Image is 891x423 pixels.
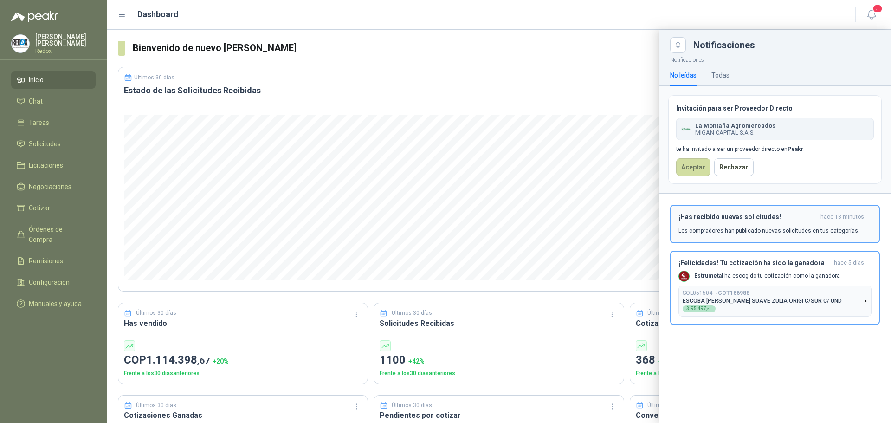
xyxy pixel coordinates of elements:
[683,298,842,304] p: ESCOBA [PERSON_NAME] SUAVE ZULIA ORIGI C/SUR C/ UND
[29,203,50,213] span: Cotizar
[11,156,96,174] a: Licitaciones
[714,158,754,176] button: Rechazar
[11,199,96,217] a: Cotizar
[11,114,96,131] a: Tareas
[678,259,830,267] h3: ¡Felicidades! Tu cotización ha sido la ganadora
[11,178,96,195] a: Negociaciones
[676,158,710,176] button: Aceptar
[11,92,96,110] a: Chat
[11,295,96,312] a: Manuales y ayuda
[29,224,87,245] span: Órdenes de Compra
[29,160,63,170] span: Licitaciones
[872,4,883,13] span: 3
[678,227,859,235] p: Los compradores han publicado nuevas solicitudes en tus categorías.
[820,213,864,221] span: hace 13 minutos
[35,48,96,54] p: Redox
[137,8,179,21] h1: Dashboard
[706,307,712,311] span: ,50
[29,182,71,192] span: Negociaciones
[670,205,880,243] button: ¡Has recibido nuevas solicitudes!hace 13 minutos Los compradores han publicado nuevas solicitudes...
[718,290,749,296] b: COT166988
[695,129,775,136] span: MIGAN CAPITAL S.A.S.
[695,122,775,129] span: La Montaña Agromercados
[11,135,96,153] a: Solicitudes
[11,11,58,22] img: Logo peakr
[35,33,96,46] p: [PERSON_NAME] [PERSON_NAME]
[788,146,803,152] b: Peakr
[683,305,716,312] div: $
[670,70,697,80] div: No leídas
[694,273,723,279] b: Estrumetal
[29,117,49,128] span: Tareas
[691,306,712,311] span: 95.497
[29,139,61,149] span: Solicitudes
[863,7,880,23] button: 3
[676,103,874,113] h3: Invitación para ser Proveedor Directo
[680,124,691,135] img: Company Logo
[683,290,749,297] p: SOL051504 →
[679,271,689,281] img: Company Logo
[11,71,96,89] a: Inicio
[11,252,96,270] a: Remisiones
[659,53,891,65] p: Notificaciones
[694,272,840,280] p: ha escogido tu cotización como la ganadora
[670,251,880,325] button: ¡Felicidades! Tu cotización ha sido la ganadorahace 5 días Company LogoEstrumetal ha escogido tu ...
[12,35,29,52] img: Company Logo
[678,286,872,317] button: SOL051504→COT166988ESCOBA [PERSON_NAME] SUAVE ZULIA ORIGI C/SUR C/ UND$95.497,50
[670,37,686,53] button: Close
[11,273,96,291] a: Configuración
[678,213,817,221] h3: ¡Has recibido nuevas solicitudes!
[711,70,730,80] div: Todas
[29,277,70,287] span: Configuración
[693,40,880,50] div: Notificaciones
[676,145,874,154] div: te ha invitado a ser un proveedor directo en .
[29,256,63,266] span: Remisiones
[29,96,43,106] span: Chat
[834,259,864,267] span: hace 5 días
[29,299,82,309] span: Manuales y ayuda
[11,221,96,248] a: Órdenes de Compra
[29,75,44,85] span: Inicio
